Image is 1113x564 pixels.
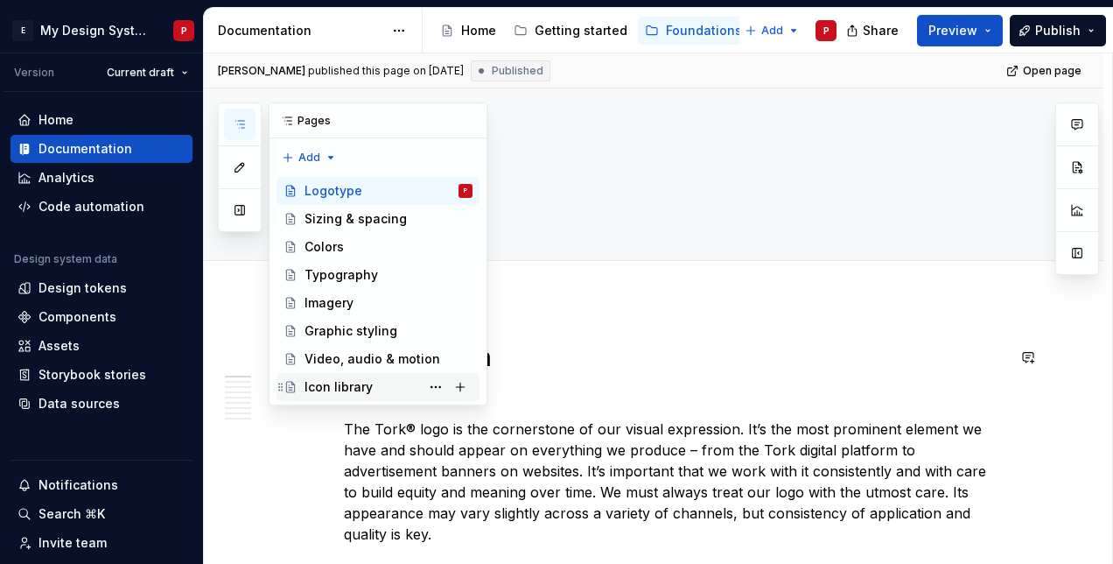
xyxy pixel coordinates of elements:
[38,308,116,326] div: Components
[304,266,378,284] div: Typography
[304,378,373,396] div: Icon library
[38,534,107,552] div: Invite team
[638,17,749,45] a: Foundations
[38,198,144,215] div: Code automation
[276,233,479,261] a: Colors
[928,22,977,39] span: Preview
[1035,22,1081,39] span: Publish
[304,182,362,200] div: Logotype
[298,151,320,165] span: Add
[308,64,464,78] div: published this page on [DATE]
[10,106,192,134] a: Home
[38,395,120,412] div: Data sources
[218,22,383,39] div: Documentation
[666,22,742,39] div: Foundations
[837,15,910,46] button: Share
[10,332,192,360] a: Assets
[99,60,196,85] button: Current draft
[10,500,192,528] button: Search ⌘K
[10,361,192,389] a: Storybook stories
[276,317,479,345] a: Graphic styling
[10,390,192,418] a: Data sources
[107,66,174,80] span: Current draft
[40,22,152,39] div: My Design System
[304,350,440,368] div: Video, audio & motion
[823,24,829,38] div: P
[276,177,479,205] a: LogotypeP
[761,24,783,38] span: Add
[464,182,467,200] div: P
[461,22,496,39] div: Home
[863,22,899,39] span: Share
[1001,59,1089,83] a: Open page
[1023,64,1081,78] span: Open page
[12,20,33,41] div: E
[1010,15,1106,46] button: Publish
[38,111,73,129] div: Home
[304,322,397,340] div: Graphic styling
[38,476,118,494] div: Notifications
[14,66,54,80] div: Version
[10,193,192,221] a: Code automation
[38,169,94,187] div: Analytics
[739,18,805,43] button: Add
[10,164,192,192] a: Analytics
[917,15,1003,46] button: Preview
[276,373,479,401] a: Icon library
[3,11,199,49] button: EMy Design SystemP
[492,64,543,78] span: Published
[269,103,486,138] div: Pages
[304,210,407,228] div: Sizing & spacing
[433,13,736,48] div: Page tree
[304,238,344,256] div: Colors
[276,345,479,373] a: Video, audio & motion
[38,140,132,158] div: Documentation
[276,289,479,317] a: Imagery
[276,177,479,401] div: Page tree
[10,274,192,302] a: Design tokens
[10,529,192,557] a: Invite team
[38,366,146,384] div: Storybook stories
[10,471,192,499] button: Notifications
[14,252,117,266] div: Design system data
[38,505,105,523] div: Search ⌘K
[276,205,479,233] a: Sizing & spacing
[535,22,627,39] div: Getting started
[38,279,127,297] div: Design tokens
[433,17,503,45] a: Home
[276,145,342,170] button: Add
[181,24,187,38] div: P
[10,303,192,331] a: Components
[507,17,634,45] a: Getting started
[10,135,192,163] a: Documentation
[218,64,305,78] span: [PERSON_NAME]
[304,294,353,312] div: Imagery
[276,261,479,289] a: Typography
[340,145,1002,187] textarea: Logotype
[38,337,80,355] div: Assets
